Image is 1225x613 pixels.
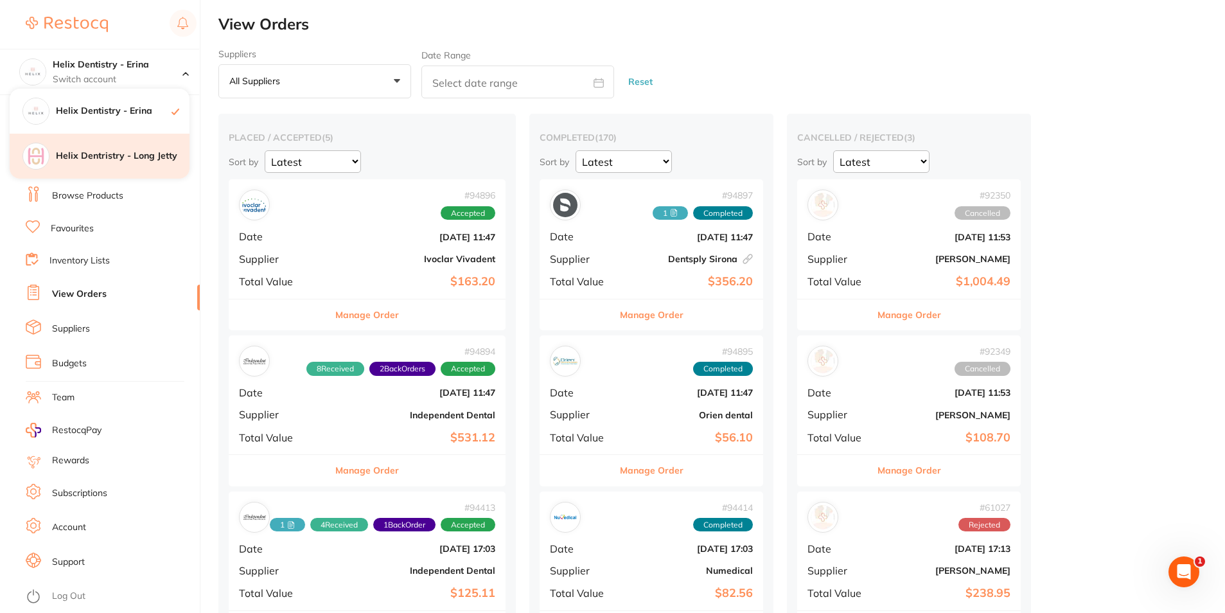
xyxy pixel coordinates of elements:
b: [DATE] 17:03 [624,544,753,554]
p: Sort by [540,156,569,168]
input: Select date range [421,66,614,98]
img: Henry Schein Halas [811,193,835,217]
button: Manage Order [877,455,941,486]
img: Orien dental [553,349,577,373]
span: Accepted [441,362,495,376]
b: [PERSON_NAME] [882,565,1010,576]
a: Subscriptions [52,487,107,500]
span: Supplier [807,565,872,576]
div: Independent Dental#948948Received2BackOrdersAcceptedDate[DATE] 11:47SupplierIndependent DentalTot... [229,335,506,486]
span: Date [239,387,321,398]
b: $531.12 [331,431,495,445]
b: [DATE] 11:47 [331,232,495,242]
b: $356.20 [624,275,753,289]
b: $1,004.49 [882,275,1010,289]
button: Manage Order [877,299,941,330]
span: Total Value [550,432,614,443]
img: Helix Dentistry - Erina [23,98,49,124]
p: All suppliers [229,75,285,87]
span: # 92350 [955,190,1010,200]
span: Accepted [441,206,495,220]
b: Orien dental [624,410,753,420]
b: [DATE] 17:03 [331,544,495,554]
iframe: Intercom live chat [1168,556,1199,587]
img: Ivoclar Vivadent [242,193,267,217]
h2: View Orders [218,15,1225,33]
img: Helix Dentristry - Long Jetty [23,143,49,169]
b: $56.10 [624,431,753,445]
span: Completed [693,206,753,220]
a: Rewards [52,454,89,467]
a: Log Out [52,590,85,603]
span: Date [807,543,872,555]
button: Log Out [26,587,196,607]
b: [PERSON_NAME] [882,254,1010,264]
span: Date [239,231,321,242]
img: RestocqPay [26,423,41,438]
a: Restocq Logo [26,10,108,39]
h2: cancelled / rejected ( 3 ) [797,132,1021,143]
b: [DATE] 11:47 [624,387,753,398]
h4: Helix Dentristry - Long Jetty [56,150,189,163]
a: Browse Products [52,190,123,202]
span: # 61027 [958,502,1010,513]
span: Total Value [239,432,321,443]
b: $238.95 [882,587,1010,600]
span: Total Value [239,276,321,287]
span: Completed [693,518,753,532]
span: Total Value [807,276,872,287]
button: Manage Order [335,455,399,486]
img: Dentsply Sirona [553,193,577,217]
p: Sort by [797,156,827,168]
button: Manage Order [620,299,683,330]
h4: Helix Dentistry - Erina [53,58,182,71]
span: Total Value [550,276,614,287]
span: # 94896 [441,190,495,200]
h2: placed / accepted ( 5 ) [229,132,506,143]
span: Cancelled [955,362,1010,376]
span: Date [550,543,614,555]
b: Independent Dental [331,565,495,576]
span: Date [807,387,872,398]
a: Account [52,521,86,534]
b: [PERSON_NAME] [882,410,1010,420]
a: Support [52,556,85,569]
button: Manage Order [335,299,399,330]
b: $163.20 [331,275,495,289]
img: Adam Dental [811,349,835,373]
span: RestocqPay [52,424,101,437]
p: Switch account [53,73,182,86]
h2: completed ( 170 ) [540,132,763,143]
span: Date [807,231,872,242]
span: # 92349 [955,346,1010,357]
span: Supplier [807,409,872,420]
span: Received [653,206,688,220]
span: Received [306,362,364,376]
b: $125.11 [331,587,495,600]
span: Date [239,543,321,555]
b: $108.70 [882,431,1010,445]
b: [DATE] 17:13 [882,544,1010,554]
span: Total Value [807,432,872,443]
span: Date [550,231,614,242]
label: Date Range [421,50,471,60]
span: Supplier [550,409,614,420]
span: Completed [693,362,753,376]
a: RestocqPay [26,423,101,438]
b: Ivoclar Vivadent [331,254,495,264]
span: Total Value [239,587,321,599]
b: $82.56 [624,587,753,600]
button: All suppliers [218,64,411,99]
img: Numedical [553,505,577,529]
span: Total Value [550,587,614,599]
span: # 94414 [693,502,753,513]
a: Suppliers [52,323,90,335]
b: Dentsply Sirona [624,254,753,264]
span: Back orders [369,362,436,376]
a: View Orders [52,288,107,301]
span: Supplier [807,253,872,265]
h4: Helix Dentistry - Erina [56,105,172,118]
b: Independent Dental [331,410,495,420]
b: Numedical [624,565,753,576]
span: Supplier [239,565,321,576]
